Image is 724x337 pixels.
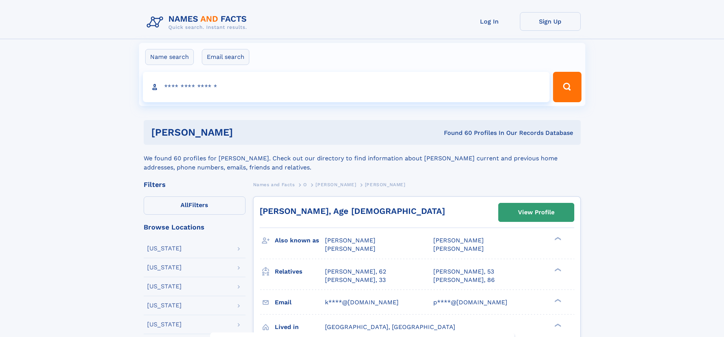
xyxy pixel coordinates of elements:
[553,298,562,303] div: ❯
[459,12,520,31] a: Log In
[518,204,554,221] div: View Profile
[202,49,249,65] label: Email search
[275,296,325,309] h3: Email
[144,181,246,188] div: Filters
[520,12,581,31] a: Sign Up
[365,182,406,187] span: [PERSON_NAME]
[147,245,182,252] div: [US_STATE]
[260,206,445,216] a: [PERSON_NAME], Age [DEMOGRAPHIC_DATA]
[144,145,581,172] div: We found 60 profiles for [PERSON_NAME]. Check out our directory to find information about [PERSON...
[499,203,574,222] a: View Profile
[303,182,307,187] span: O
[147,321,182,328] div: [US_STATE]
[253,180,295,189] a: Names and Facts
[433,267,494,276] a: [PERSON_NAME], 53
[147,264,182,271] div: [US_STATE]
[325,323,455,331] span: [GEOGRAPHIC_DATA], [GEOGRAPHIC_DATA]
[433,276,495,284] a: [PERSON_NAME], 86
[433,237,484,244] span: [PERSON_NAME]
[553,323,562,328] div: ❯
[151,128,339,137] h1: [PERSON_NAME]
[275,265,325,278] h3: Relatives
[325,276,386,284] a: [PERSON_NAME], 33
[553,236,562,241] div: ❯
[275,321,325,334] h3: Lived in
[147,302,182,309] div: [US_STATE]
[325,237,375,244] span: [PERSON_NAME]
[553,267,562,272] div: ❯
[147,283,182,290] div: [US_STATE]
[315,180,356,189] a: [PERSON_NAME]
[144,224,246,231] div: Browse Locations
[275,234,325,247] h3: Also known as
[433,245,484,252] span: [PERSON_NAME]
[144,12,253,33] img: Logo Names and Facts
[181,201,189,209] span: All
[303,180,307,189] a: O
[553,72,581,102] button: Search Button
[325,267,386,276] a: [PERSON_NAME], 62
[145,49,194,65] label: Name search
[315,182,356,187] span: [PERSON_NAME]
[325,245,375,252] span: [PERSON_NAME]
[338,129,573,137] div: Found 60 Profiles In Our Records Database
[143,72,550,102] input: search input
[144,196,246,215] label: Filters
